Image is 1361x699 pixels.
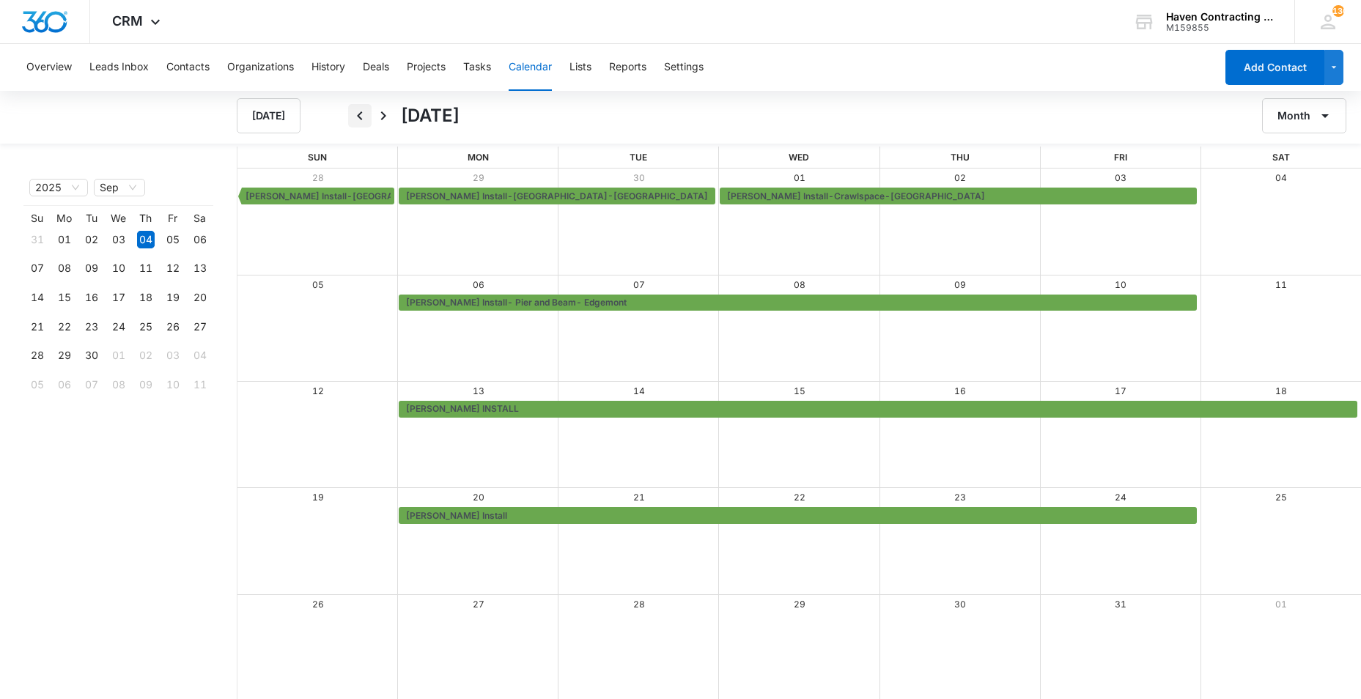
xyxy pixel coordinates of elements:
button: Month [1262,98,1346,133]
button: Settings [664,44,704,91]
span: Thu [951,152,970,163]
td: 2025-10-07 [78,370,105,399]
td: 2025-09-09 [78,254,105,284]
div: 01 [56,231,73,248]
div: 08 [56,259,73,277]
div: 14 [29,289,46,306]
a: 11 [1275,279,1287,290]
td: 2025-09-05 [159,225,186,254]
div: 07 [29,259,46,277]
a: 18 [1275,385,1287,396]
a: 21 [633,492,645,503]
a: 28 [312,172,324,183]
div: 28 [29,347,46,364]
span: [PERSON_NAME] Install-[GEOGRAPHIC_DATA]-[GEOGRAPHIC_DATA] [406,190,708,203]
td: 2025-09-08 [51,254,78,284]
td: 2025-09-30 [78,341,105,371]
div: 02 [137,347,155,364]
div: 17 [110,289,128,306]
span: Sat [1272,152,1290,163]
div: Scott Cook Install-Melbourne-French Drain [402,190,712,203]
a: 27 [473,599,484,610]
a: 04 [1275,172,1287,183]
th: Mo [51,212,78,225]
a: 22 [794,492,805,503]
td: 2025-09-02 [78,225,105,254]
a: 23 [954,492,966,503]
td: 2025-09-16 [78,283,105,312]
a: 08 [794,279,805,290]
span: Fri [1114,152,1127,163]
a: 07 [633,279,645,290]
button: Leads Inbox [89,44,149,91]
td: 2025-09-15 [51,283,78,312]
th: Tu [78,212,105,225]
td: 2025-10-10 [159,370,186,399]
td: 2025-10-02 [132,341,159,371]
div: notifications count [1332,5,1344,17]
span: Wed [789,152,809,163]
a: 15 [794,385,805,396]
th: Sa [186,212,213,225]
td: 2025-10-08 [105,370,132,399]
div: Bev Ochs Install-Springfield-Shims [242,190,391,203]
div: Elaine Bentley Install- Pier and Beam- Edgemont [402,296,1193,309]
div: account id [1166,23,1273,33]
button: Add Contact [1225,50,1324,85]
div: 03 [110,231,128,248]
a: 17 [1115,385,1126,396]
div: 22 [56,318,73,336]
td: 2025-09-24 [105,312,132,341]
div: 06 [56,376,73,393]
div: 10 [164,376,182,393]
div: 26 [164,318,182,336]
h1: [DATE] [401,103,460,129]
a: 16 [954,385,966,396]
td: 2025-09-07 [23,254,51,284]
button: Back [348,104,372,127]
td: 2025-10-04 [186,341,213,371]
a: 12 [312,385,324,396]
a: 19 [312,492,324,503]
td: 2025-09-12 [159,254,186,284]
button: Projects [407,44,446,91]
a: 26 [312,599,324,610]
div: 16 [83,289,100,306]
td: 2025-09-29 [51,341,78,371]
div: 20 [191,289,209,306]
td: 2025-09-17 [105,283,132,312]
a: 28 [633,599,645,610]
td: 2025-09-18 [132,283,159,312]
th: Th [132,212,159,225]
div: 30 [83,347,100,364]
a: 10 [1115,279,1126,290]
button: Reports [609,44,646,91]
div: 18 [137,289,155,306]
div: 11 [137,259,155,277]
td: 2025-10-01 [105,341,132,371]
a: 25 [1275,492,1287,503]
div: 03 [164,347,182,364]
a: 20 [473,492,484,503]
button: Next [372,104,395,127]
span: [PERSON_NAME] INSTALL [406,402,519,415]
td: 2025-09-14 [23,283,51,312]
td: 2025-09-26 [159,312,186,341]
td: 2025-09-03 [105,225,132,254]
a: 30 [633,172,645,183]
div: 04 [137,231,155,248]
div: 04 [191,347,209,364]
th: We [105,212,132,225]
span: Mon [468,152,489,163]
span: [PERSON_NAME] Install-Crawlspace-[GEOGRAPHIC_DATA] [727,190,985,203]
div: 05 [29,376,46,393]
td: 2025-09-10 [105,254,132,284]
button: [DATE] [237,98,300,133]
a: 13 [473,385,484,396]
span: [PERSON_NAME] Install [406,509,507,522]
th: Fr [159,212,186,225]
a: 03 [1115,172,1126,183]
button: History [311,44,345,91]
td: 2025-09-06 [186,225,213,254]
a: 29 [794,599,805,610]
